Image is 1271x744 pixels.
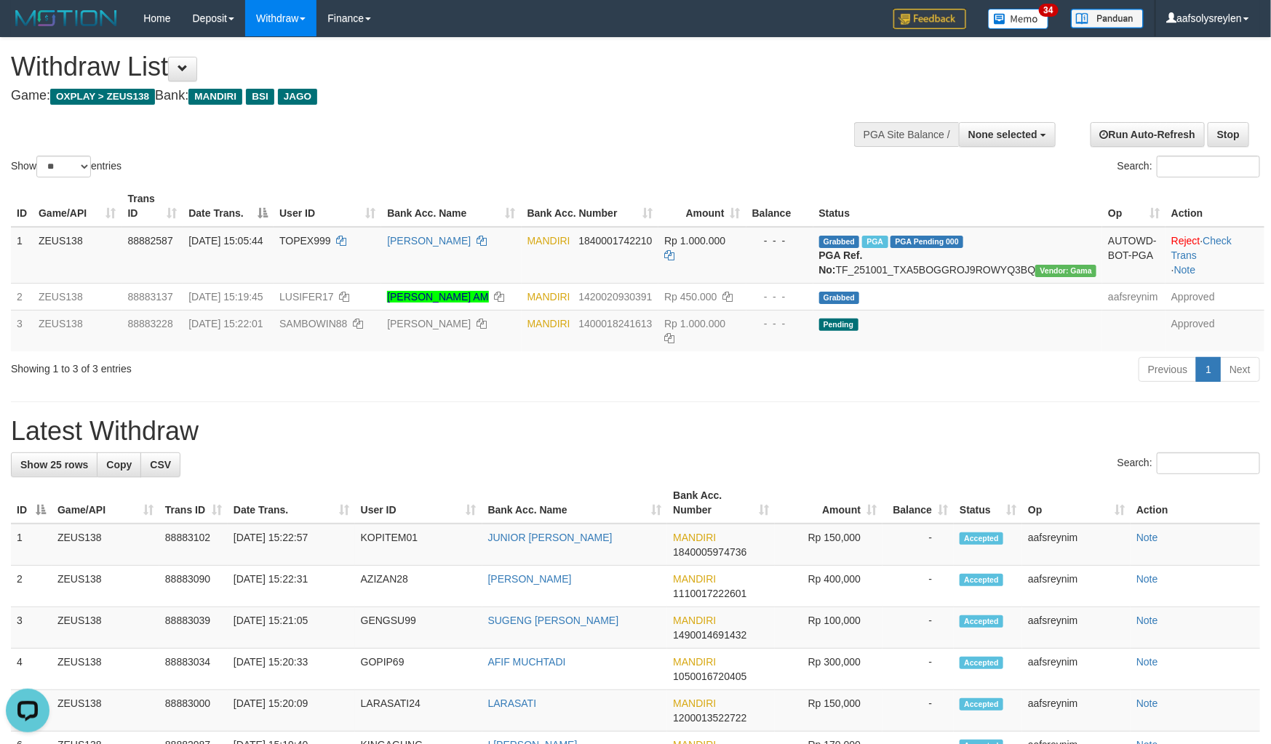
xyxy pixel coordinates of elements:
span: BSI [246,89,274,105]
a: Note [1136,532,1158,543]
span: Vendor URL: https://trx31.1velocity.biz [1035,265,1096,277]
td: TF_251001_TXA5BOGGROJ9ROWYQ3BQ [813,227,1103,284]
td: Rp 400,000 [775,566,882,607]
span: TOPEX999 [279,235,331,247]
td: aafsreynim [1022,566,1131,607]
span: Marked by aafnoeunsreypich [862,236,888,248]
span: MANDIRI [188,89,242,105]
td: Rp 150,000 [775,690,882,732]
th: Bank Acc. Name: activate to sort column ascending [482,482,668,524]
div: - - - [752,233,808,248]
th: Trans ID: activate to sort column ascending [121,185,183,227]
div: - - - [752,289,808,304]
td: 3 [11,607,52,649]
td: aafsreynim [1102,283,1166,310]
span: Copy 1840001742210 to clipboard [578,235,652,247]
span: MANDIRI [673,615,716,626]
a: [PERSON_NAME] [387,235,471,247]
span: MANDIRI [673,697,716,709]
td: 1 [11,524,52,566]
span: MANDIRI [673,656,716,668]
td: [DATE] 15:20:33 [228,649,355,690]
th: Action [1131,482,1260,524]
button: None selected [959,122,1056,147]
th: Op: activate to sort column ascending [1102,185,1166,227]
span: Show 25 rows [20,459,88,471]
td: AUTOWD-BOT-PGA [1102,227,1166,284]
a: CSV [140,452,180,477]
span: Accepted [960,615,1003,628]
td: 2 [11,566,52,607]
span: Accepted [960,698,1003,711]
a: Copy [97,452,141,477]
span: PGA Pending [891,236,963,248]
span: Accepted [960,532,1003,545]
img: Button%20Memo.svg [988,9,1049,29]
td: GOPIP69 [355,649,482,690]
th: Status [813,185,1103,227]
td: 1 [11,227,33,284]
th: ID [11,185,33,227]
th: Trans ID: activate to sort column ascending [159,482,228,524]
label: Show entries [11,156,121,177]
a: [PERSON_NAME] AM [387,291,488,303]
span: Grabbed [819,236,860,248]
input: Search: [1157,452,1260,474]
a: JUNIOR [PERSON_NAME] [488,532,613,543]
div: PGA Site Balance / [854,122,959,147]
th: Bank Acc. Number: activate to sort column ascending [667,482,775,524]
span: Copy 1420020930391 to clipboard [578,291,652,303]
a: LARASATI [488,697,537,709]
td: 88883000 [159,690,228,732]
div: - - - [752,316,808,331]
a: Note [1136,573,1158,585]
td: [DATE] 15:22:31 [228,566,355,607]
span: Accepted [960,574,1003,586]
span: Rp 450.000 [664,291,717,303]
span: OXPLAY > ZEUS138 [50,89,155,105]
span: MANDIRI [527,235,570,247]
td: aafsreynim [1022,607,1131,649]
th: Action [1166,185,1264,227]
td: - [882,690,954,732]
span: MANDIRI [527,291,570,303]
span: Copy 1050016720405 to clipboard [673,671,746,682]
span: MANDIRI [673,532,716,543]
h1: Withdraw List [11,52,833,81]
h4: Game: Bank: [11,89,833,103]
th: Bank Acc. Name: activate to sort column ascending [381,185,521,227]
td: ZEUS138 [52,566,159,607]
td: 3 [11,310,33,351]
th: Op: activate to sort column ascending [1022,482,1131,524]
span: SAMBOWIN88 [279,318,347,329]
th: ID: activate to sort column descending [11,482,52,524]
span: Copy 1400018241613 to clipboard [578,318,652,329]
td: ZEUS138 [33,227,121,284]
td: GENGSU99 [355,607,482,649]
span: Copy [106,459,132,471]
th: Amount: activate to sort column ascending [658,185,746,227]
th: User ID: activate to sort column ascending [274,185,381,227]
th: Bank Acc. Number: activate to sort column ascending [522,185,659,227]
td: - [882,607,954,649]
span: MANDIRI [673,573,716,585]
span: Pending [819,319,858,331]
a: [PERSON_NAME] [488,573,572,585]
td: ZEUS138 [52,524,159,566]
h1: Latest Withdraw [11,417,1260,446]
td: 4 [11,649,52,690]
a: Previous [1139,357,1197,382]
span: [DATE] 15:05:44 [188,235,263,247]
a: 1 [1196,357,1221,382]
th: Game/API: activate to sort column ascending [33,185,121,227]
td: AZIZAN28 [355,566,482,607]
td: aafsreynim [1022,524,1131,566]
span: 88883137 [127,291,172,303]
a: Note [1174,264,1196,276]
td: Approved [1166,283,1264,310]
td: 2 [11,283,33,310]
td: Approved [1166,310,1264,351]
th: Amount: activate to sort column ascending [775,482,882,524]
a: AFIF MUCHTADI [488,656,566,668]
td: - [882,524,954,566]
